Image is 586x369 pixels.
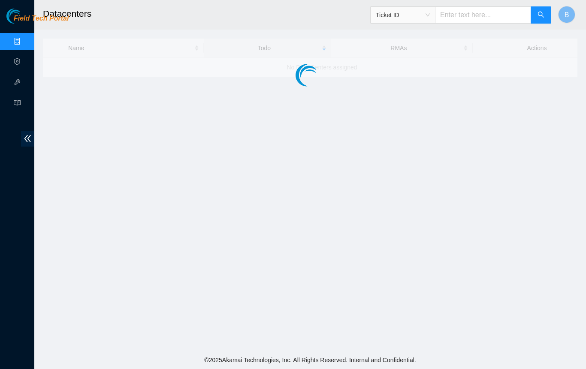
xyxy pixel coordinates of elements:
[14,15,69,23] span: Field Tech Portal
[565,9,569,20] span: B
[538,11,544,19] span: search
[14,96,21,113] span: read
[376,9,430,21] span: Ticket ID
[435,6,531,24] input: Enter text here...
[531,6,551,24] button: search
[6,9,43,24] img: Akamai Technologies
[21,131,34,147] span: double-left
[6,15,69,27] a: Akamai TechnologiesField Tech Portal
[34,351,586,369] footer: © 2025 Akamai Technologies, Inc. All Rights Reserved. Internal and Confidential.
[558,6,575,23] button: B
